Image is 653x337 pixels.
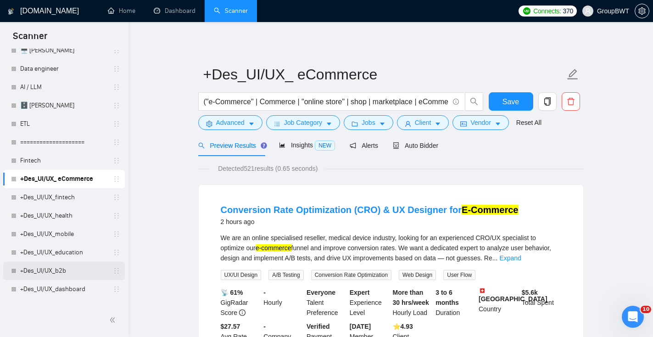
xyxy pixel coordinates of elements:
b: Verified [307,323,330,330]
a: +Des_UI/UX_mobile [20,225,107,243]
div: We are an online specialised reseller, medical device industry, looking for an experienced CRO/UX... [221,233,561,263]
span: bars [274,120,280,127]
div: Talent Preference [305,287,348,318]
iframe: Intercom live chat [622,306,644,328]
div: 2 hours ago [221,216,519,227]
span: A/B Testing [268,270,303,280]
span: holder [113,175,120,183]
span: Save [502,96,519,107]
b: [DATE] [350,323,371,330]
span: double-left [109,315,118,325]
span: holder [113,230,120,238]
a: Data engineer [20,60,107,78]
span: search [465,97,483,106]
div: Total Spent [520,287,563,318]
button: delete [562,92,580,111]
a: +Des_UI/UX_fintech [20,188,107,207]
span: caret-down [435,120,441,127]
span: Auto Bidder [393,142,438,149]
span: user [585,8,591,14]
span: Vendor [470,118,491,128]
span: Connects: [533,6,561,16]
span: Conversion Rate Optimization [311,270,391,280]
div: Hourly Load [391,287,434,318]
span: Detected 521 results (0.65 seconds) [212,163,324,174]
span: holder [113,267,120,275]
span: Alerts [350,142,378,149]
span: Scanner [6,29,55,49]
a: +Des_UI/UX_education [20,243,107,262]
span: holder [113,47,120,54]
span: holder [113,249,120,256]
span: delete [562,97,580,106]
span: Preview Results [198,142,264,149]
a: ETL [20,115,107,133]
a: +Des_UI/UX_b2b [20,262,107,280]
span: holder [113,157,120,164]
mark: e-commerce [256,244,291,252]
span: holder [113,194,120,201]
input: Search Freelance Jobs... [204,96,449,107]
a: Reset All [516,118,541,128]
b: Expert [350,289,370,296]
button: idcardVendorcaret-down [452,115,508,130]
a: +Des_UI/UX_health [20,207,107,225]
span: Advanced [216,118,245,128]
span: holder [113,139,120,146]
a: 🗄️ [PERSON_NAME] [20,96,107,115]
span: Jobs [362,118,375,128]
span: Insights [279,141,335,149]
b: ⭐️ 4.93 [393,323,413,330]
span: caret-down [326,120,332,127]
span: folder [352,120,358,127]
img: logo [8,4,14,19]
b: $27.57 [221,323,240,330]
span: setting [635,7,649,15]
a: searchScanner [214,7,248,15]
a: Expand [499,254,521,262]
span: notification [350,142,356,149]
b: - [263,323,266,330]
span: area-chart [279,142,285,148]
span: holder [113,102,120,109]
span: Job Category [284,118,322,128]
a: dashboardDashboard [154,7,195,15]
span: holder [113,286,120,293]
span: edit [567,68,579,80]
span: User Flow [443,270,475,280]
a: ==================== [20,133,107,152]
a: homeHome [108,7,135,15]
div: Country [477,287,520,318]
span: ... [492,254,498,262]
button: Save [489,92,533,111]
input: Scanner name... [203,63,565,86]
span: caret-down [248,120,255,127]
b: - [263,289,266,296]
span: NEW [315,140,335,151]
div: Tooltip anchor [260,141,268,150]
button: copy [538,92,557,111]
span: holder [113,84,120,91]
span: caret-down [495,120,501,127]
span: UX/UI Design [221,270,262,280]
span: search [198,142,205,149]
button: userClientcaret-down [397,115,449,130]
span: holder [113,120,120,128]
button: search [465,92,483,111]
a: +Des_UI/UX_ eCommerce [20,170,107,188]
mark: E-Commerce [462,205,518,215]
span: copy [539,97,556,106]
span: user [405,120,411,127]
button: setting [635,4,649,18]
img: 🇨🇭 [479,287,486,294]
button: folderJobscaret-down [344,115,393,130]
a: setting [635,7,649,15]
a: +Des_UI/UX_portal [20,298,107,317]
span: info-circle [453,99,459,105]
span: holder [113,212,120,219]
span: setting [206,120,212,127]
a: Fintech [20,152,107,170]
div: Hourly [262,287,305,318]
button: barsJob Categorycaret-down [266,115,340,130]
a: AI / LLM [20,78,107,96]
